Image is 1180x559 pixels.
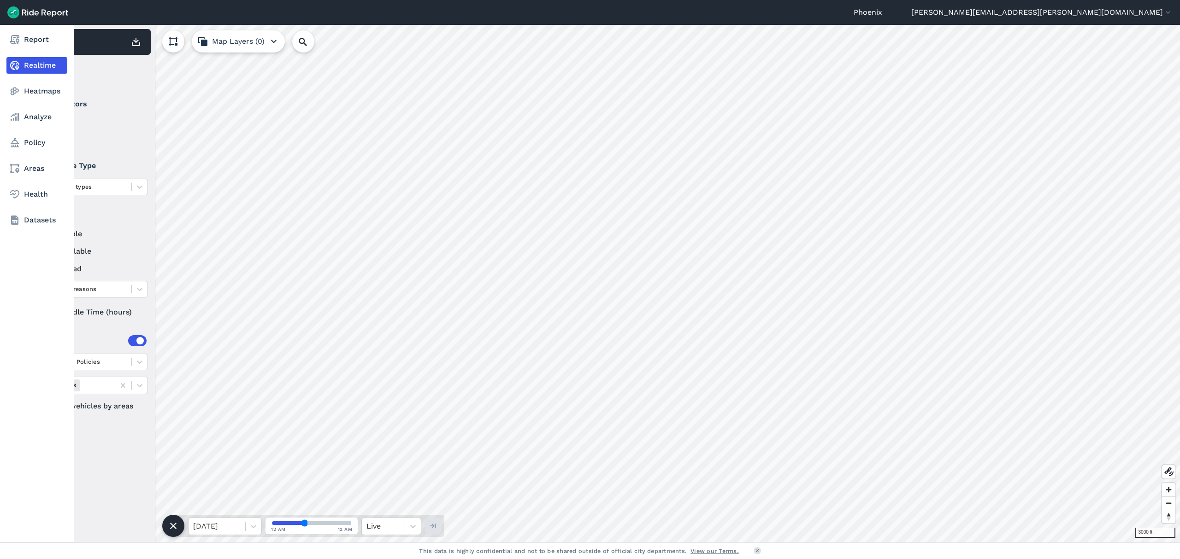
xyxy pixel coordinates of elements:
summary: Areas [37,328,147,354]
label: reserved [37,263,148,274]
label: Lime [37,117,148,128]
div: Filter [34,59,151,87]
button: Zoom in [1162,483,1175,496]
button: Zoom out [1162,496,1175,510]
div: Remove Areas (7) [70,379,80,391]
a: Phoenix [854,7,882,18]
a: Realtime [6,57,67,74]
label: Spin [37,134,148,146]
a: Analyze [6,109,67,125]
div: Idle Time (hours) [37,304,148,320]
summary: Status [37,203,147,228]
div: 3000 ft [1135,528,1175,538]
label: Filter vehicles by areas [37,401,148,412]
a: Policy [6,134,67,151]
a: Areas [6,160,67,177]
span: 12 AM [338,526,353,533]
a: Report [6,31,67,48]
button: Reset bearing to north [1162,510,1175,523]
a: Health [6,186,67,203]
button: [PERSON_NAME][EMAIL_ADDRESS][PERSON_NAME][DOMAIN_NAME] [911,7,1173,18]
label: unavailable [37,246,148,257]
a: View our Terms. [690,547,739,555]
a: Datasets [6,212,67,228]
summary: Operators [37,91,147,117]
label: available [37,228,148,239]
canvas: Map [29,25,1180,542]
input: Search Location or Vehicles [292,30,329,52]
div: Areas [50,335,147,346]
button: Map Layers (0) [192,30,285,52]
summary: Vehicle Type [37,153,147,179]
img: Ride Report [7,6,68,18]
a: Heatmaps [6,83,67,99]
span: 12 AM [271,526,286,533]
